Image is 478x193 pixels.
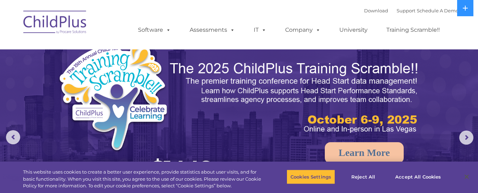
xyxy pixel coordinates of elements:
button: Cookies Settings [287,169,335,184]
a: Assessments [183,23,242,37]
span: Phone number [98,76,128,81]
a: Learn More [325,142,404,163]
button: Close [459,169,474,185]
div: This website uses cookies to create a better user experience, provide statistics about user visit... [23,169,263,189]
a: Support [397,8,415,13]
button: Reject All [341,169,385,184]
a: Schedule A Demo [417,8,459,13]
font: | [364,8,459,13]
a: Download [364,8,388,13]
span: Last name [98,47,120,52]
a: Company [278,23,328,37]
a: University [332,23,375,37]
a: IT [247,23,273,37]
button: Accept All Cookies [391,169,445,184]
a: Training Scramble!! [379,23,447,37]
a: Software [131,23,178,37]
img: ChildPlus by Procare Solutions [20,6,91,41]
